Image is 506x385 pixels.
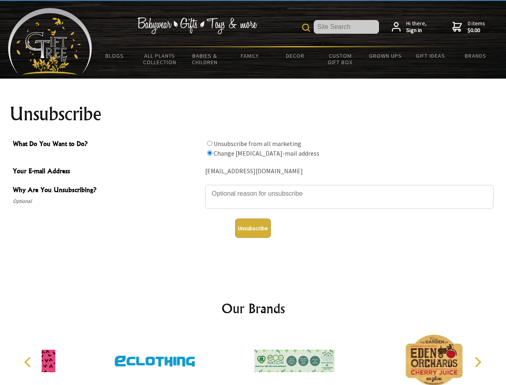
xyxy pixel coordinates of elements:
[235,219,271,238] button: Unsubscribe
[13,185,201,197] span: Why Are You Unsubscribing?
[205,185,494,209] textarea: Why Are You Unsubscribing?
[205,165,494,178] div: [EMAIL_ADDRESS][DOMAIN_NAME]
[469,353,486,371] button: Next
[272,47,318,64] a: Decor
[182,47,228,71] a: Babies & Children
[452,20,485,34] a: 0 items$0.00
[318,47,363,71] a: Custom Gift Box
[408,47,453,64] a: Gift Ideas
[13,166,201,178] span: Your E-mail Address
[137,17,257,34] img: Babywear - Gifts - Toys & more
[20,353,38,371] button: Previous
[13,139,201,150] span: What Do You Want to Do?
[392,20,427,34] a: Hi there,Sign in
[137,47,183,71] a: All Plants Collection
[10,104,497,124] h1: Unsubscribe
[363,47,408,64] a: Grown Ups
[16,299,490,318] h2: Our Brands
[468,20,485,34] span: 0 items
[92,47,137,64] a: BLOGS
[406,20,427,34] span: Hi there,
[314,20,379,34] input: Site Search
[453,47,498,64] a: Brands
[468,27,485,34] strong: $0.00
[406,27,427,34] strong: Sign in
[302,24,310,32] img: product search
[228,47,273,64] a: Family
[207,141,212,146] input: What Do You Want to Do?
[8,8,92,75] img: Babyware - Gifts - Toys and more...
[214,140,301,148] label: Unsubscribe from all marketing
[214,149,319,157] label: Change [MEDICAL_DATA]-mail address
[207,150,212,156] input: What Do You Want to Do?
[13,197,201,206] span: Optional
